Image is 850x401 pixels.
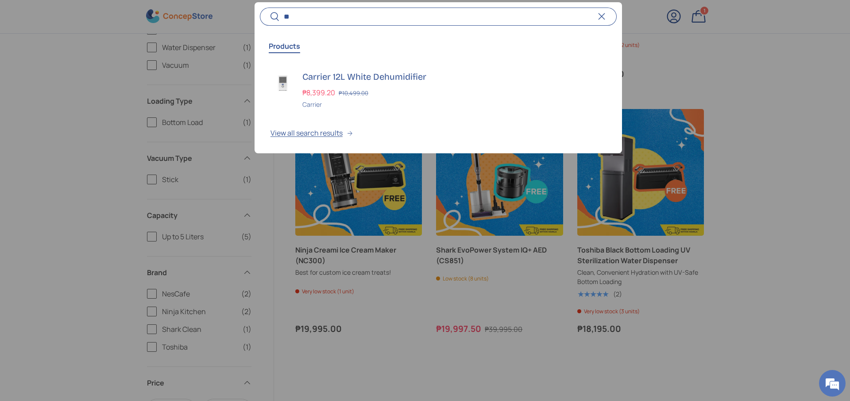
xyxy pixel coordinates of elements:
[255,63,622,116] a: carrier-dehumidifier-12-liter-full-view-concepstore Carrier 12L White Dehumidifier ₱8,399.20 ₱10,...
[255,116,622,153] button: View all search results
[4,242,169,273] textarea: Type your message and hit 'Enter'
[145,4,166,26] div: Minimize live chat window
[302,88,337,97] strong: ₱8,399.20
[302,100,606,109] div: Carrier
[302,70,606,83] h3: Carrier 12L White Dehumidifier
[270,70,295,95] img: carrier-dehumidifier-12-liter-full-view-concepstore
[339,89,368,97] s: ₱10,499.00
[46,50,149,61] div: Chat with us now
[269,36,300,56] button: Products
[51,112,122,201] span: We're online!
